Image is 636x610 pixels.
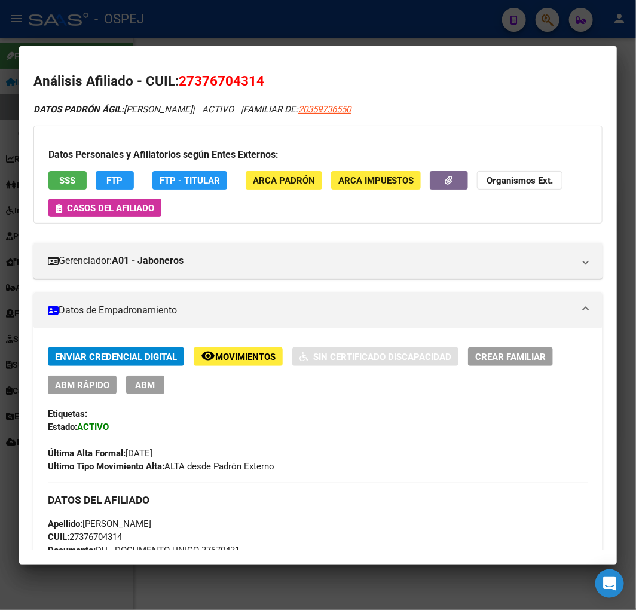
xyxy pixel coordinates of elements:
span: 27376704314 [48,532,122,542]
button: ARCA Padrón [246,171,322,190]
button: ABM Rápido [48,376,117,394]
span: Enviar Credencial Digital [55,352,177,362]
strong: ACTIVO [77,422,109,432]
span: ABM [136,380,155,391]
span: 20359736550 [298,104,351,115]
h2: Análisis Afiliado - CUIL: [33,71,603,91]
strong: A01 - Jaboneros [112,254,184,268]
span: [PERSON_NAME] [48,518,151,529]
span: FTP - Titular [160,175,220,186]
span: Casos del afiliado [67,203,154,213]
span: FTP [107,175,123,186]
button: ARCA Impuestos [331,171,421,190]
span: [PERSON_NAME] [33,104,192,115]
strong: Apellido: [48,518,82,529]
button: FTP [96,171,134,190]
span: ABM Rápido [55,380,109,391]
span: ARCA Impuestos [338,175,414,186]
button: Movimientos [194,347,283,366]
strong: CUIL: [48,532,69,542]
strong: Documento: [48,545,96,556]
span: 27376704314 [179,73,264,89]
h3: Datos Personales y Afiliatorios según Entes Externos: [48,148,588,162]
span: SSS [60,175,76,186]
button: Organismos Ext. [477,171,562,190]
button: Casos del afiliado [48,199,161,217]
strong: Ultimo Tipo Movimiento Alta: [48,461,164,472]
mat-panel-title: Gerenciador: [48,254,574,268]
span: [DATE] [48,448,152,459]
strong: Última Alta Formal: [48,448,126,459]
mat-expansion-panel-header: Datos de Empadronamiento [33,292,603,328]
span: FAMILIAR DE: [243,104,351,115]
button: SSS [48,171,87,190]
i: | ACTIVO | [33,104,351,115]
button: Enviar Credencial Digital [48,347,184,366]
strong: Estado: [48,422,77,432]
button: FTP - Titular [152,171,227,190]
strong: Organismos Ext. [487,175,553,186]
button: ABM [126,376,164,394]
mat-expansion-panel-header: Gerenciador:A01 - Jaboneros [33,243,603,279]
h3: DATOS DEL AFILIADO [48,493,588,507]
strong: Etiquetas: [48,408,87,419]
span: Movimientos [215,352,276,362]
mat-icon: remove_red_eye [201,349,215,363]
span: DU - DOCUMENTO UNICO 37670431 [48,545,240,556]
span: Crear Familiar [475,352,546,362]
span: ALTA desde Padrón Externo [48,461,274,472]
mat-panel-title: Datos de Empadronamiento [48,303,574,318]
button: Sin Certificado Discapacidad [292,347,458,366]
strong: DATOS PADRÓN ÁGIL: [33,104,124,115]
span: ARCA Padrón [253,175,315,186]
span: Sin Certificado Discapacidad [313,352,451,362]
button: Crear Familiar [468,347,553,366]
div: Open Intercom Messenger [595,569,624,598]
